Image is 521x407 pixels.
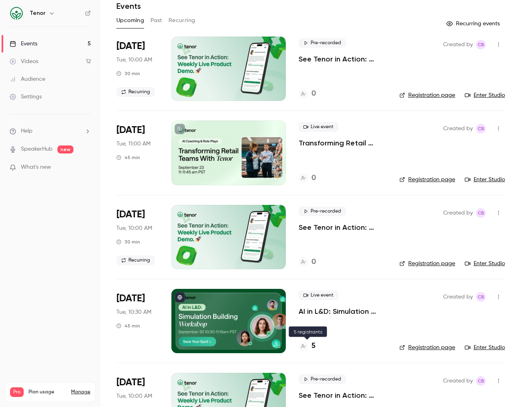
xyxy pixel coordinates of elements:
span: Live event [299,122,338,132]
h4: 5 [311,341,315,352]
span: Tue, 10:00 AM [116,224,152,232]
a: Transforming Retail Teams With Tenor: AI Coaching & Role-Plays for Manager Success [299,138,387,148]
a: See Tenor in Action: Weekly Live Product Demo 🚀 [299,54,387,64]
div: 45 min [116,154,140,161]
span: Help [21,127,33,135]
span: CB [478,292,484,302]
span: Chloe Beard [476,376,486,386]
a: Manage [71,389,90,395]
span: CB [478,376,484,386]
span: Created by [443,376,473,386]
li: help-dropdown-opener [10,127,91,135]
span: CB [478,40,484,49]
span: What's new [21,163,51,172]
div: 30 min [116,70,140,77]
span: Created by [443,124,473,133]
span: Tue, 11:00 AM [116,140,151,148]
div: Events [10,40,37,48]
a: Registration page [399,91,455,99]
span: new [57,145,73,153]
a: Registration page [399,260,455,268]
h4: 0 [311,88,316,99]
span: Pre-recorded [299,207,346,216]
div: Sep 30 Tue, 10:00 AM (America/Los Angeles) [116,205,159,269]
span: Recurring [116,256,155,265]
a: SpeakerHub [21,145,53,153]
h4: 0 [311,257,316,268]
span: Live event [299,290,338,300]
a: See Tenor in Action: Weekly Live Product Demo 🚀 [299,223,387,232]
a: 5 [299,341,315,352]
span: Created by [443,208,473,218]
span: [DATE] [116,292,145,305]
span: Chloe Beard [476,40,486,49]
div: Settings [10,93,42,101]
span: Tue, 10:30 AM [116,308,151,316]
a: AI in L&D: Simulation Building Workshop [299,307,387,316]
span: Chloe Beard [476,208,486,218]
div: 45 min [116,323,140,329]
span: Created by [443,40,473,49]
div: Audience [10,75,45,83]
a: Enter Studio [465,176,505,184]
h4: 0 [311,173,316,184]
span: Chloe Beard [476,292,486,302]
span: CB [478,208,484,218]
span: [DATE] [116,208,145,221]
button: Recurring [169,14,195,27]
div: Sep 23 Tue, 10:00 AM (America/Los Angeles) [116,37,159,101]
div: Videos [10,57,38,65]
h1: Events [116,1,141,11]
div: 30 min [116,239,140,245]
h6: Tenor [30,9,45,17]
span: Pro [10,387,24,397]
span: [DATE] [116,40,145,53]
span: Pre-recorded [299,374,346,384]
a: Enter Studio [465,344,505,352]
iframe: Noticeable Trigger [81,164,91,171]
button: Past [151,14,162,27]
span: Tue, 10:00 AM [116,392,152,400]
span: Chloe Beard [476,124,486,133]
a: See Tenor in Action: Weekly Live Product Demo 🚀 [299,391,387,400]
span: Pre-recorded [299,38,346,48]
button: Upcoming [116,14,144,27]
img: Tenor [10,7,23,20]
span: Created by [443,292,473,302]
a: Enter Studio [465,91,505,99]
span: [DATE] [116,124,145,137]
a: 0 [299,173,316,184]
div: Sep 23 Tue, 11:00 AM (America/Los Angeles) [116,121,159,185]
button: Recurring events [443,17,505,30]
a: Registration page [399,344,455,352]
div: Sep 30 Tue, 10:30 AM (America/Los Angeles) [116,289,159,353]
span: CB [478,124,484,133]
a: Registration page [399,176,455,184]
span: Plan usage [28,389,66,395]
span: Recurring [116,87,155,97]
a: Enter Studio [465,260,505,268]
span: Tue, 10:00 AM [116,56,152,64]
span: [DATE] [116,376,145,389]
a: 0 [299,88,316,99]
a: 0 [299,257,316,268]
